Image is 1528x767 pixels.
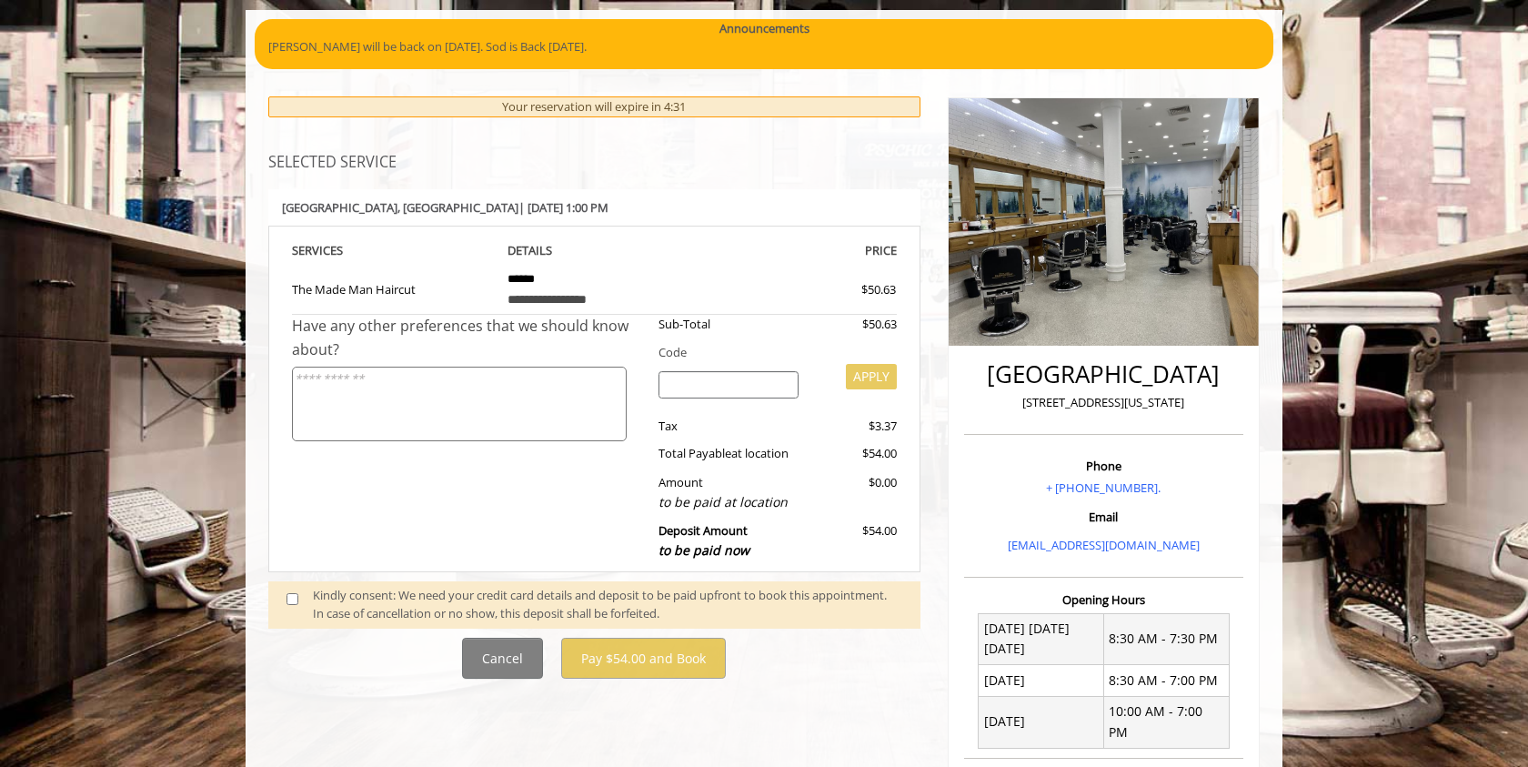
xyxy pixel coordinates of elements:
[1103,696,1229,748] td: 10:00 AM - 7:00 PM
[645,444,813,463] div: Total Payable
[719,19,809,38] b: Announcements
[812,417,896,436] div: $3.37
[462,638,543,679] button: Cancel
[313,586,902,624] div: Kindly consent: We need your credit card details and deposit to be paid upfront to book this appo...
[292,315,645,361] div: Have any other preferences that we should know about?
[812,444,896,463] div: $54.00
[658,541,749,559] span: to be paid now
[846,364,897,389] button: APPLY
[812,473,896,512] div: $0.00
[268,96,920,117] div: Your reservation will expire in 4:31
[292,240,494,261] th: SERVICE
[645,315,813,334] div: Sub-Total
[1046,479,1161,496] a: + [PHONE_NUMBER].
[645,473,813,512] div: Amount
[292,261,494,315] td: The Made Man Haircut
[979,665,1104,696] td: [DATE]
[1103,665,1229,696] td: 8:30 AM - 7:00 PM
[1008,537,1200,553] a: [EMAIL_ADDRESS][DOMAIN_NAME]
[812,315,896,334] div: $50.63
[796,280,896,299] div: $50.63
[658,522,749,559] b: Deposit Amount
[494,240,696,261] th: DETAILS
[645,417,813,436] div: Tax
[561,638,726,679] button: Pay $54.00 and Book
[658,492,799,512] div: to be paid at location
[695,240,897,261] th: PRICE
[268,37,1260,56] p: [PERSON_NAME] will be back on [DATE]. Sod is Back [DATE].
[969,459,1239,472] h3: Phone
[337,242,343,258] span: S
[397,199,518,216] span: , [GEOGRAPHIC_DATA]
[645,343,897,362] div: Code
[282,199,608,216] b: [GEOGRAPHIC_DATA] | [DATE] 1:00 PM
[979,696,1104,748] td: [DATE]
[969,393,1239,412] p: [STREET_ADDRESS][US_STATE]
[969,361,1239,388] h2: [GEOGRAPHIC_DATA]
[812,521,896,560] div: $54.00
[1103,613,1229,665] td: 8:30 AM - 7:30 PM
[731,445,789,461] span: at location
[964,593,1243,606] h3: Opening Hours
[969,510,1239,523] h3: Email
[979,613,1104,665] td: [DATE] [DATE] [DATE]
[268,155,920,171] h3: SELECTED SERVICE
